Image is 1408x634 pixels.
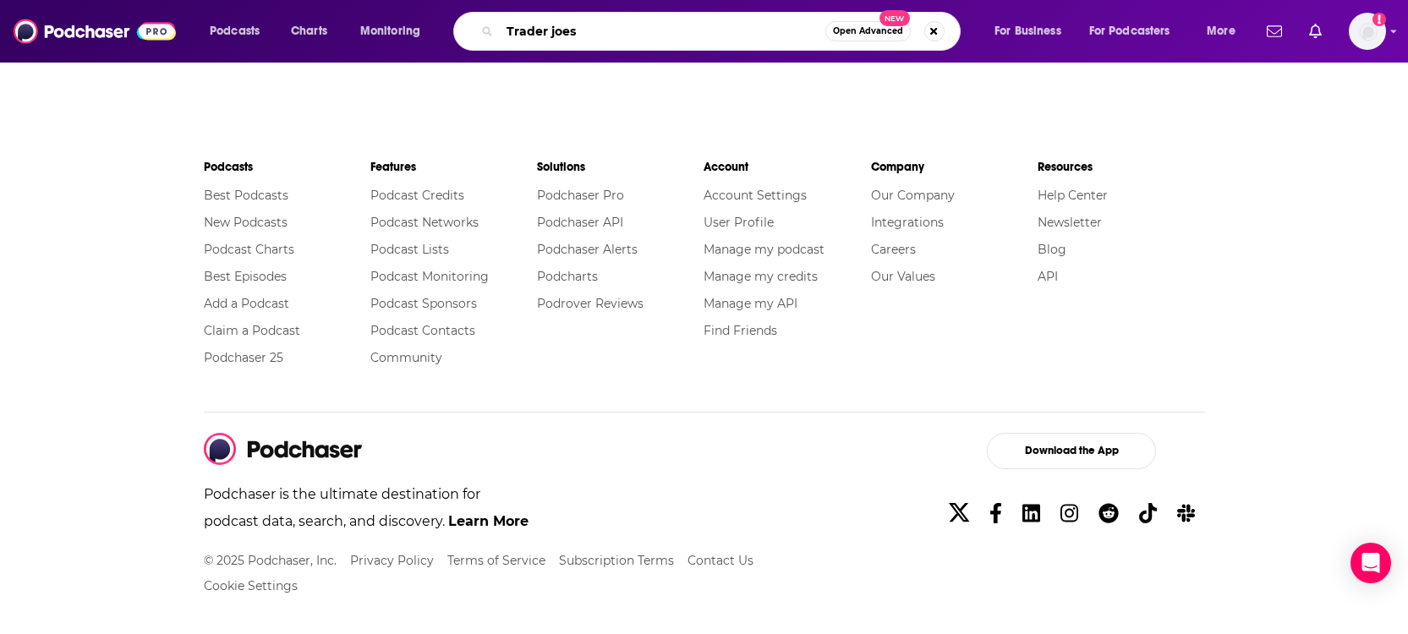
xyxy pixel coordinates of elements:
[1195,18,1257,45] button: open menu
[1207,19,1235,43] span: More
[370,323,475,338] a: Podcast Contacts
[1170,495,1202,533] a: Slack
[210,19,260,43] span: Podcasts
[448,513,529,529] a: Learn More
[350,553,434,568] a: Privacy Policy
[833,27,903,36] span: Open Advanced
[370,269,489,284] a: Podcast Monitoring
[994,19,1061,43] span: For Business
[204,188,288,203] a: Best Podcasts
[1350,543,1391,583] div: Open Intercom Messenger
[1089,19,1170,43] span: For Podcasters
[1038,188,1108,203] a: Help Center
[1132,495,1164,533] a: TikTok
[204,242,294,257] a: Podcast Charts
[1078,18,1195,45] button: open menu
[871,215,944,230] a: Integrations
[370,350,442,365] a: Community
[1349,13,1386,50] img: User Profile
[704,215,774,230] a: User Profile
[537,296,644,311] a: Podrover Reviews
[204,549,337,572] li: © 2025 Podchaser, Inc.
[204,296,289,311] a: Add a Podcast
[204,215,288,230] a: New Podcasts
[1092,495,1126,533] a: Reddit
[370,242,449,257] a: Podcast Lists
[879,10,910,26] span: New
[987,433,1156,469] button: Download the App
[204,579,298,593] button: Cookie Settings
[704,188,807,203] a: Account Settings
[704,269,818,284] a: Manage my credits
[198,18,282,45] button: open menu
[1038,152,1204,182] li: Resources
[1038,242,1066,257] a: Blog
[1349,13,1386,50] span: Logged in as BerkMarc
[204,350,283,365] a: Podchaser 25
[871,269,935,284] a: Our Values
[1038,269,1058,284] a: API
[1260,17,1289,46] a: Show notifications dropdown
[942,495,976,533] a: X/Twitter
[360,19,420,43] span: Monitoring
[704,323,777,338] a: Find Friends
[871,152,1038,182] li: Company
[1016,495,1047,533] a: Linkedin
[1054,495,1085,533] a: Instagram
[871,242,916,257] a: Careers
[370,215,479,230] a: Podcast Networks
[871,188,955,203] a: Our Company
[14,15,176,47] img: Podchaser - Follow, Share and Rate Podcasts
[204,269,287,284] a: Best Episodes
[704,242,825,257] a: Manage my podcast
[537,215,623,230] a: Podchaser API
[348,18,442,45] button: open menu
[469,12,977,51] div: Search podcasts, credits, & more...
[537,269,598,284] a: Podcharts
[291,19,327,43] span: Charts
[370,152,537,182] li: Features
[983,18,1082,45] button: open menu
[704,152,870,182] li: Account
[537,152,704,182] li: Solutions
[204,152,370,182] li: Podcasts
[204,323,300,338] a: Claim a Podcast
[537,242,638,257] a: Podchaser Alerts
[704,296,797,311] a: Manage my API
[1302,17,1329,46] a: Show notifications dropdown
[983,495,1009,533] a: Facebook
[370,296,477,311] a: Podcast Sponsors
[280,18,337,45] a: Charts
[825,21,911,41] button: Open AdvancedNew
[1372,13,1386,26] svg: Add a profile image
[500,18,825,45] input: Search podcasts, credits, & more...
[559,553,674,568] a: Subscription Terms
[688,553,753,568] a: Contact Us
[939,433,1205,469] a: Download the App
[204,433,363,465] img: Podchaser - Follow, Share and Rate Podcasts
[204,481,531,549] p: Podchaser is the ultimate destination for podcast data, search, and discovery.
[1038,215,1102,230] a: Newsletter
[537,188,624,203] a: Podchaser Pro
[370,188,464,203] a: Podcast Credits
[447,553,545,568] a: Terms of Service
[1349,13,1386,50] button: Show profile menu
